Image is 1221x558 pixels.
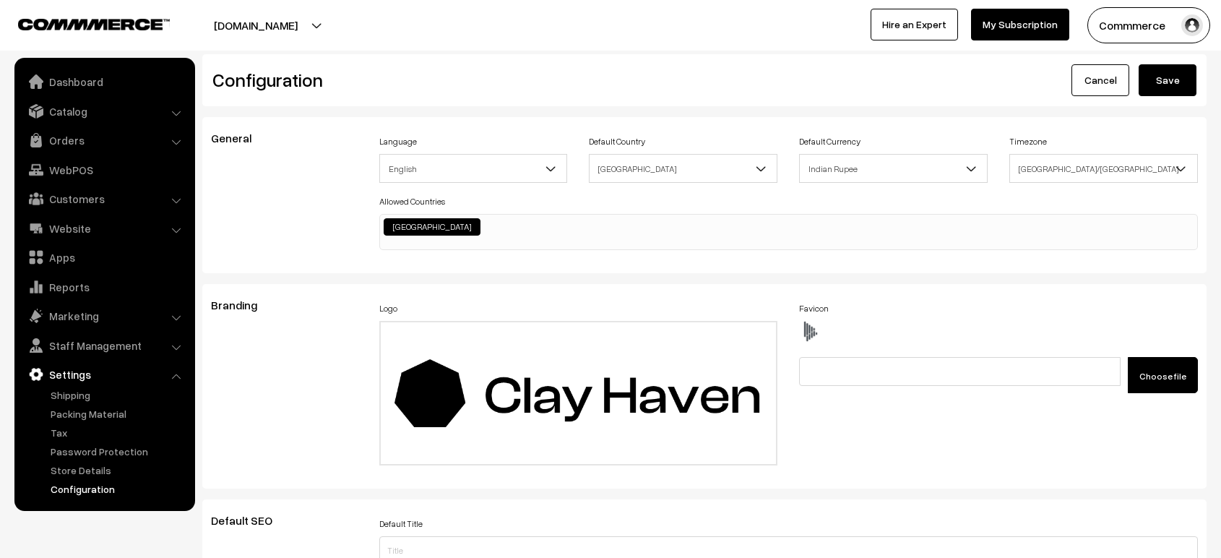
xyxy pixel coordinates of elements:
[384,218,480,236] li: India
[1009,154,1198,183] span: Asia/Kolkata
[589,135,645,148] label: Default Country
[47,444,190,459] a: Password Protection
[590,156,777,181] span: India
[18,303,190,329] a: Marketing
[380,156,567,181] span: English
[18,274,190,300] a: Reports
[18,361,190,387] a: Settings
[379,195,445,208] label: Allowed Countries
[1087,7,1210,43] button: Commmerce
[47,387,190,403] a: Shipping
[18,98,190,124] a: Catalog
[47,406,190,421] a: Packing Material
[18,157,190,183] a: WebPOS
[589,154,777,183] span: India
[871,9,958,40] a: Hire an Expert
[1139,371,1186,382] span: Choose file
[1139,64,1196,96] button: Save
[379,518,423,531] label: Default Title
[163,7,348,43] button: [DOMAIN_NAME]
[18,14,144,32] a: COMMMERCE
[379,135,417,148] label: Language
[211,513,290,528] span: Default SEO
[799,321,821,343] img: favicon.ico
[1071,64,1129,96] a: Cancel
[379,154,568,183] span: English
[18,332,190,359] a: Staff Management
[1010,156,1197,181] span: Asia/Kolkata
[1009,135,1047,148] label: Timezone
[212,69,694,91] h2: Configuration
[18,127,190,153] a: Orders
[799,154,988,183] span: Indian Rupee
[971,9,1069,40] a: My Subscription
[47,463,190,478] a: Store Details
[18,69,190,95] a: Dashboard
[1181,14,1203,36] img: user
[211,131,269,145] span: General
[47,481,190,497] a: Configuration
[211,298,275,312] span: Branding
[799,302,829,315] label: Favicon
[379,302,397,315] label: Logo
[47,425,190,440] a: Tax
[800,156,987,181] span: Indian Rupee
[18,19,170,30] img: COMMMERCE
[18,244,190,270] a: Apps
[799,135,860,148] label: Default Currency
[18,186,190,212] a: Customers
[18,215,190,241] a: Website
